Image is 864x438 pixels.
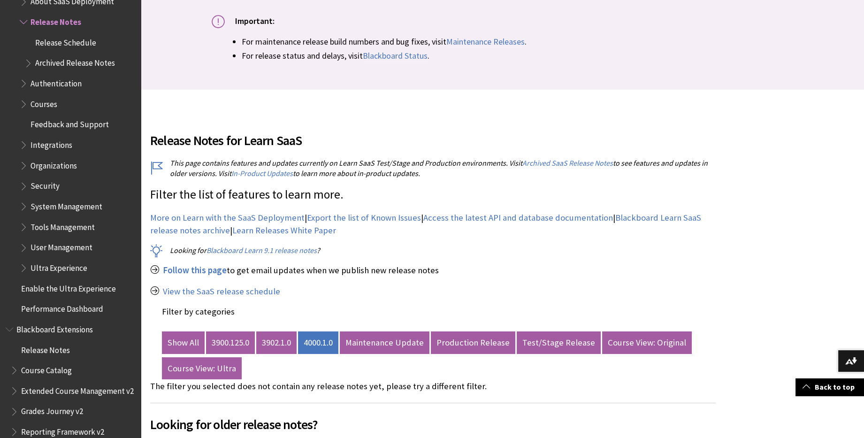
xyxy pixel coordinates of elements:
span: Tools Management [31,219,95,232]
a: Test/Stage Release [517,331,601,354]
label: Filter by categories [162,306,235,317]
span: Integrations [31,137,72,150]
span: User Management [31,240,92,253]
span: Organizations [31,158,77,170]
a: Access the latest API and database documentation [423,212,613,223]
span: Extended Course Management v2 [21,383,134,396]
a: Blackboard Status [363,50,428,61]
a: Back to top [795,378,864,396]
a: Show All [162,331,205,354]
a: Production Release [431,331,515,354]
p: This page contains features and updates currently on Learn SaaS Test/Stage and Production environ... [150,158,716,179]
span: Release Notes [31,14,81,27]
span: Courses [31,96,57,109]
span: Release Schedule [35,35,96,47]
h2: Release Notes for Learn SaaS [150,119,716,150]
span: Reporting Framework v2 [21,424,104,437]
a: Maintenance Releases [446,36,525,47]
p: Filter the list of features to learn more. [150,186,716,203]
span: Release Notes [21,342,70,355]
span: Feedback and Support [31,117,109,130]
span: Performance Dashboard [21,301,103,314]
li: For release status and delays, visit . [242,49,794,62]
h2: Looking for older release notes? [150,403,716,434]
a: Course View: Ultra [162,357,242,380]
div: The filter you selected does not contain any release notes yet, please try a different filter. [150,381,518,392]
a: More on Learn with the SaaS Deployment [150,212,305,223]
a: Follow this page [163,265,227,276]
span: Enable the Ultra Experience [21,281,116,293]
p: to get email updates when we publish new release notes [150,264,716,277]
a: 3900.125.0 [206,331,255,354]
a: Maintenance Update [340,331,429,354]
span: System Management [31,199,102,211]
a: 4000.1.0 [298,331,338,354]
span: Blackboard Extensions [16,322,93,334]
p: | | | | [150,212,716,236]
span: Security [31,178,60,191]
span: Grades Journey v2 [21,404,83,416]
span: Course Catalog [21,362,72,375]
a: Blackboard Learn SaaS release notes archive [150,212,701,236]
span: Ultra Experience [31,260,87,273]
a: Blackboard Learn 9.1 release notes [206,246,317,255]
a: In-Product Updates [231,169,293,178]
a: 3902.1.0 [256,331,297,354]
a: View the SaaS release schedule [163,286,280,297]
a: Course View: Original [602,331,692,354]
a: Export the list of Known Issues [307,212,421,223]
span: Important: [235,15,275,26]
span: Archived Release Notes [35,55,115,68]
p: Looking for ? [150,245,716,255]
a: Archived SaaS Release Notes [522,158,613,168]
li: For maintenance release build numbers and bug fixes, visit . [242,35,794,48]
a: Learn Releases White Paper [232,225,336,236]
span: Authentication [31,76,82,88]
